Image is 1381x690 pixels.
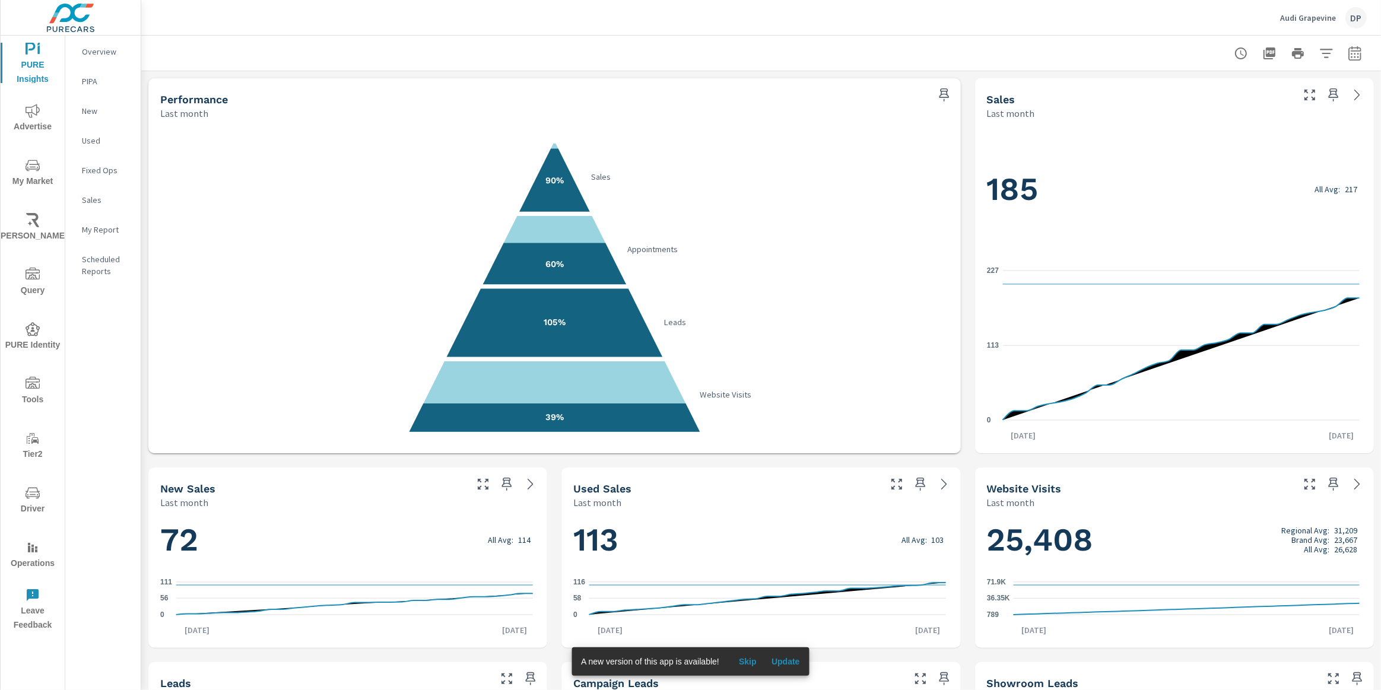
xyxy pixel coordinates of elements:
[700,389,751,400] text: Website Visits
[65,161,141,179] div: Fixed Ops
[911,669,930,688] button: Make Fullscreen
[987,93,1015,106] h5: Sales
[545,412,564,422] text: 39%
[767,652,805,671] button: Update
[987,482,1062,495] h5: Website Visits
[987,106,1035,120] p: Last month
[1282,526,1330,535] p: Regional Avg:
[1315,185,1340,194] p: All Avg:
[545,175,564,186] text: 90%
[4,540,61,571] span: Operations
[1002,430,1044,441] p: [DATE]
[474,475,493,494] button: Make Fullscreen
[987,495,1035,510] p: Last month
[729,652,767,671] button: Skip
[987,169,1362,209] h1: 185
[4,322,61,352] span: PURE Identity
[65,72,141,90] div: PIPA
[581,657,719,666] span: A new version of this app is available!
[82,105,131,117] p: New
[1345,7,1367,28] div: DP
[65,102,141,120] div: New
[911,475,930,494] span: Save this to your personalized report
[627,244,678,255] text: Appointments
[987,677,1079,689] h5: Showroom Leads
[176,624,218,636] p: [DATE]
[4,377,61,407] span: Tools
[589,624,631,636] p: [DATE]
[82,46,131,58] p: Overview
[82,75,131,87] p: PIPA
[1300,475,1319,494] button: Make Fullscreen
[82,135,131,147] p: Used
[1334,526,1357,535] p: 31,209
[518,535,531,545] p: 114
[1315,42,1338,65] button: Apply Filters
[901,535,927,545] p: All Avg:
[573,578,585,586] text: 116
[935,669,954,688] span: Save this to your personalized report
[734,656,762,667] span: Skip
[573,495,621,510] p: Last month
[1324,475,1343,494] span: Save this to your personalized report
[160,610,164,619] text: 0
[1348,85,1367,104] a: See more details in report
[935,85,954,104] span: Save this to your personalized report
[82,164,131,176] p: Fixed Ops
[573,482,631,495] h5: Used Sales
[1292,535,1330,545] p: Brand Avg:
[1348,475,1367,494] a: See more details in report
[160,594,169,602] text: 56
[488,535,513,545] p: All Avg:
[887,475,906,494] button: Make Fullscreen
[4,42,61,87] span: PURE Insights
[4,213,61,243] span: [PERSON_NAME]
[160,482,215,495] h5: New Sales
[987,610,999,619] text: 789
[65,221,141,239] div: My Report
[1320,624,1362,636] p: [DATE]
[1,36,65,636] div: nav menu
[1300,85,1319,104] button: Make Fullscreen
[987,342,999,350] text: 113
[935,475,954,494] a: See more details in report
[160,93,228,106] h5: Performance
[4,431,61,462] span: Tier2
[573,610,577,619] text: 0
[65,132,141,150] div: Used
[65,250,141,280] div: Scheduled Reports
[65,43,141,61] div: Overview
[987,520,1362,560] h1: 25,408
[591,171,611,182] text: Sales
[521,475,540,494] a: See more details in report
[4,268,61,298] span: Query
[573,594,582,602] text: 58
[497,669,516,688] button: Make Fullscreen
[1343,42,1367,65] button: Select Date Range
[1258,42,1281,65] button: "Export Report to PDF"
[4,486,61,516] span: Driver
[573,677,659,689] h5: Campaign Leads
[907,624,949,636] p: [DATE]
[1013,624,1055,636] p: [DATE]
[544,317,566,327] text: 105%
[160,677,191,689] h5: Leads
[772,656,800,667] span: Update
[1280,12,1336,23] p: Audi Grapevine
[1324,85,1343,104] span: Save this to your personalized report
[160,578,172,586] text: 111
[1345,185,1357,194] p: 217
[1320,430,1362,441] p: [DATE]
[545,259,564,269] text: 60%
[521,669,540,688] span: Save this to your personalized report
[82,224,131,236] p: My Report
[987,416,991,424] text: 0
[987,578,1006,586] text: 71.9K
[497,475,516,494] span: Save this to your personalized report
[4,588,61,632] span: Leave Feedback
[160,106,208,120] p: Last month
[494,624,535,636] p: [DATE]
[1334,545,1357,554] p: 26,628
[987,594,1010,603] text: 36.35K
[4,104,61,134] span: Advertise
